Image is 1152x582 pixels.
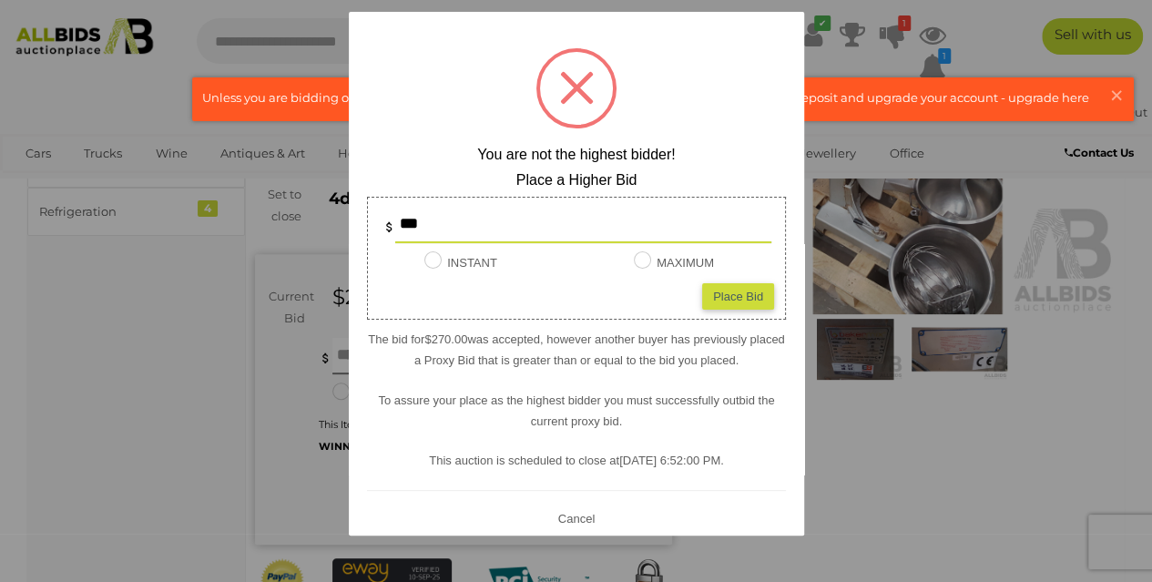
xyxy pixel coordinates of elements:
button: Cancel [552,506,599,529]
p: This auction is scheduled to close at . [367,450,786,471]
h2: You are not the highest bidder! [367,147,786,163]
span: × [1108,77,1125,113]
h2: Place a Higher Bid [367,171,786,188]
span: $270.00 [424,332,467,345]
label: INSTANT [424,252,497,273]
p: The bid for was accepted, however another buyer has previously placed a Proxy Bid that is greater... [367,328,786,371]
label: MAXIMUM [634,252,714,273]
div: Place Bid [702,282,774,309]
p: To assure your place as the highest bidder you must successfully outbid the current proxy bid. [367,389,786,432]
span: [DATE] 6:52:00 PM [619,454,720,467]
